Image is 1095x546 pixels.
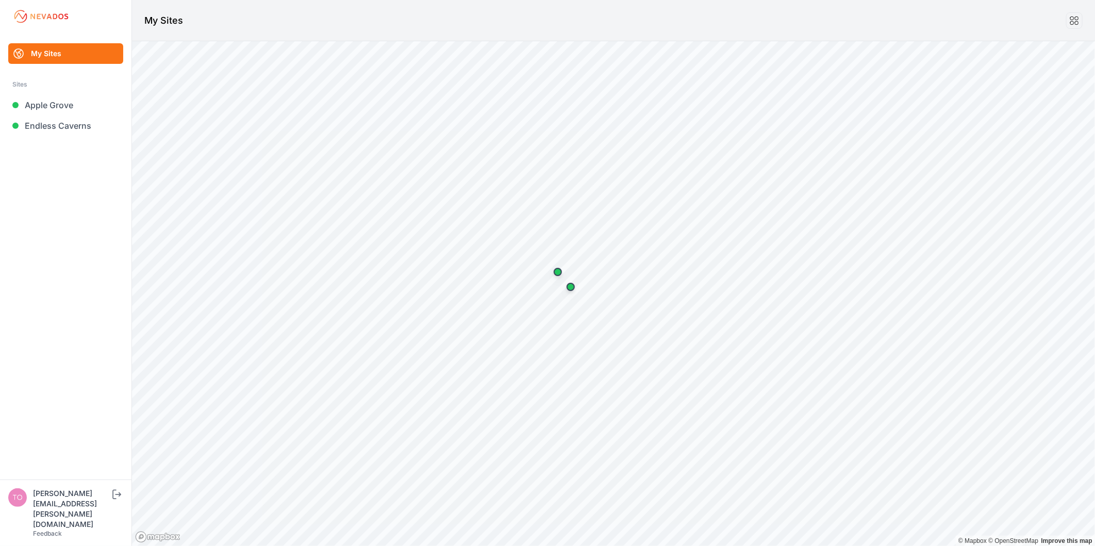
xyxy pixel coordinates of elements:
div: Sites [12,78,119,91]
a: Map feedback [1041,537,1092,544]
a: Mapbox [958,537,987,544]
canvas: Map [132,41,1095,546]
a: Endless Caverns [8,115,123,136]
div: [PERSON_NAME][EMAIL_ADDRESS][PERSON_NAME][DOMAIN_NAME] [33,488,110,530]
div: Map marker [560,277,581,297]
a: Apple Grove [8,95,123,115]
a: Feedback [33,530,62,537]
img: Nevados [12,8,70,25]
img: tomasz.barcz@energix-group.com [8,488,27,507]
a: My Sites [8,43,123,64]
a: Mapbox logo [135,531,180,543]
a: OpenStreetMap [988,537,1038,544]
h1: My Sites [144,13,183,28]
div: Map marker [547,262,568,282]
